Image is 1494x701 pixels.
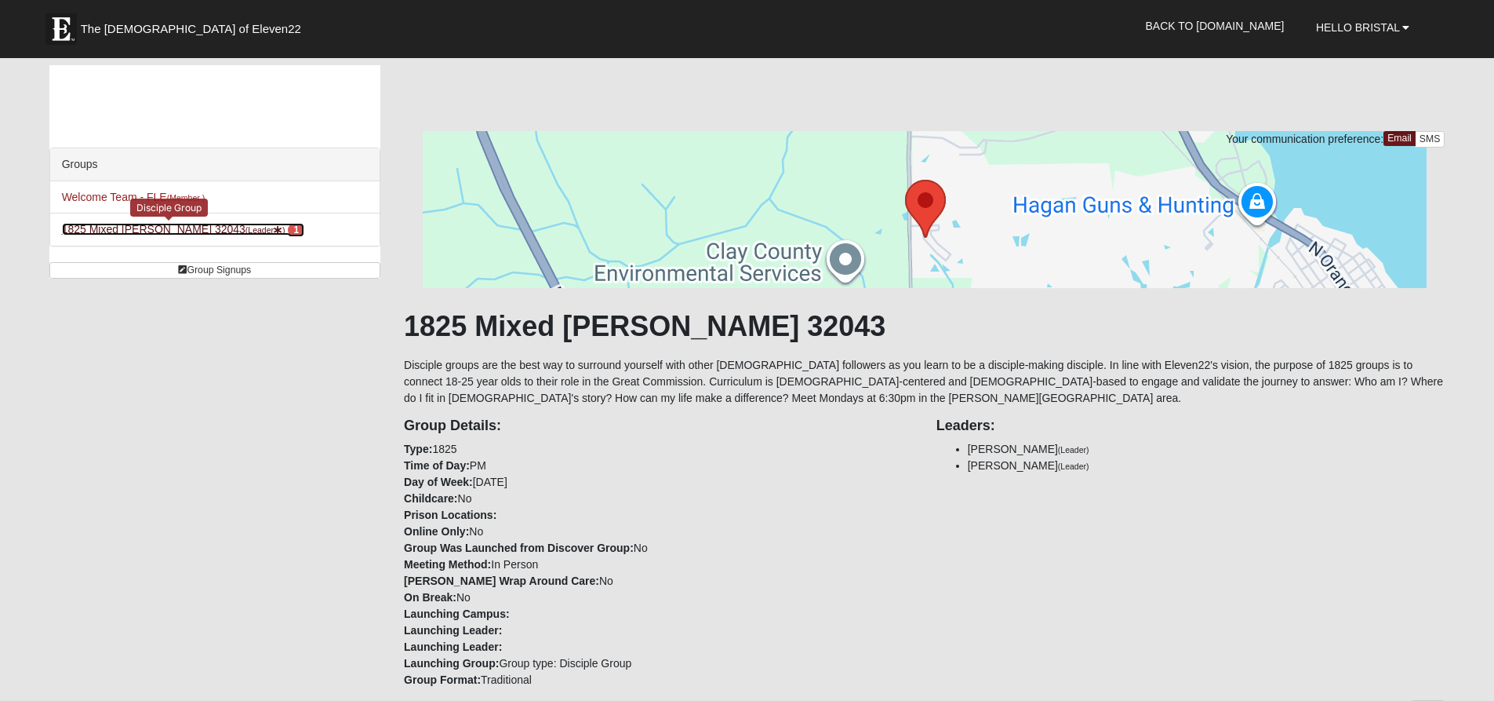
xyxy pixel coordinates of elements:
small: (Member ) [167,193,205,203]
strong: Childcare: [404,492,457,505]
small: (Leader) [1058,445,1089,455]
h4: Leaders: [936,418,1445,435]
a: Hello Bristal [1304,8,1421,47]
strong: On Break: [404,591,456,604]
div: 1825 PM [DATE] No No No In Person No No Group type: Disciple Group Traditional [392,407,925,688]
strong: Launching Leader: [404,624,502,637]
h1: 1825 Mixed [PERSON_NAME] 32043 [404,309,1445,343]
small: (Leader ) [245,225,285,235]
div: Disciple Group [130,199,208,217]
small: (Leader) [1058,462,1089,471]
img: Eleven22 logo [45,13,77,45]
a: 1825 Mixed [PERSON_NAME] 32043(Leader) 1 [62,223,305,235]
span: Your communication preference: [1226,133,1383,145]
strong: Launching Group: [404,657,499,670]
span: Hello Bristal [1316,21,1400,34]
h4: Group Details: [404,418,913,435]
a: The [DEMOGRAPHIC_DATA] of Eleven22 [38,5,351,45]
span: number of pending members [288,223,304,237]
strong: Launching Leader: [404,641,502,653]
div: Groups [50,148,380,181]
strong: Online Only: [404,525,469,538]
span: The [DEMOGRAPHIC_DATA] of Eleven22 [81,21,301,37]
strong: Time of Day: [404,459,470,472]
strong: Type: [404,443,432,455]
a: Back to [DOMAIN_NAME] [1134,6,1296,46]
strong: Day of Week: [404,476,473,488]
a: Welcome Team - FLE(Member ) [62,191,205,203]
strong: Meeting Method: [404,558,491,571]
strong: [PERSON_NAME] Wrap Around Care: [404,575,599,587]
strong: Group Was Launched from Discover Group: [404,542,634,554]
strong: Prison Locations: [404,509,496,521]
a: Email [1383,131,1416,146]
a: SMS [1415,131,1445,148]
li: [PERSON_NAME] [968,458,1445,474]
a: Group Signups [49,262,380,279]
strong: Launching Campus: [404,608,510,620]
li: [PERSON_NAME] [968,441,1445,458]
